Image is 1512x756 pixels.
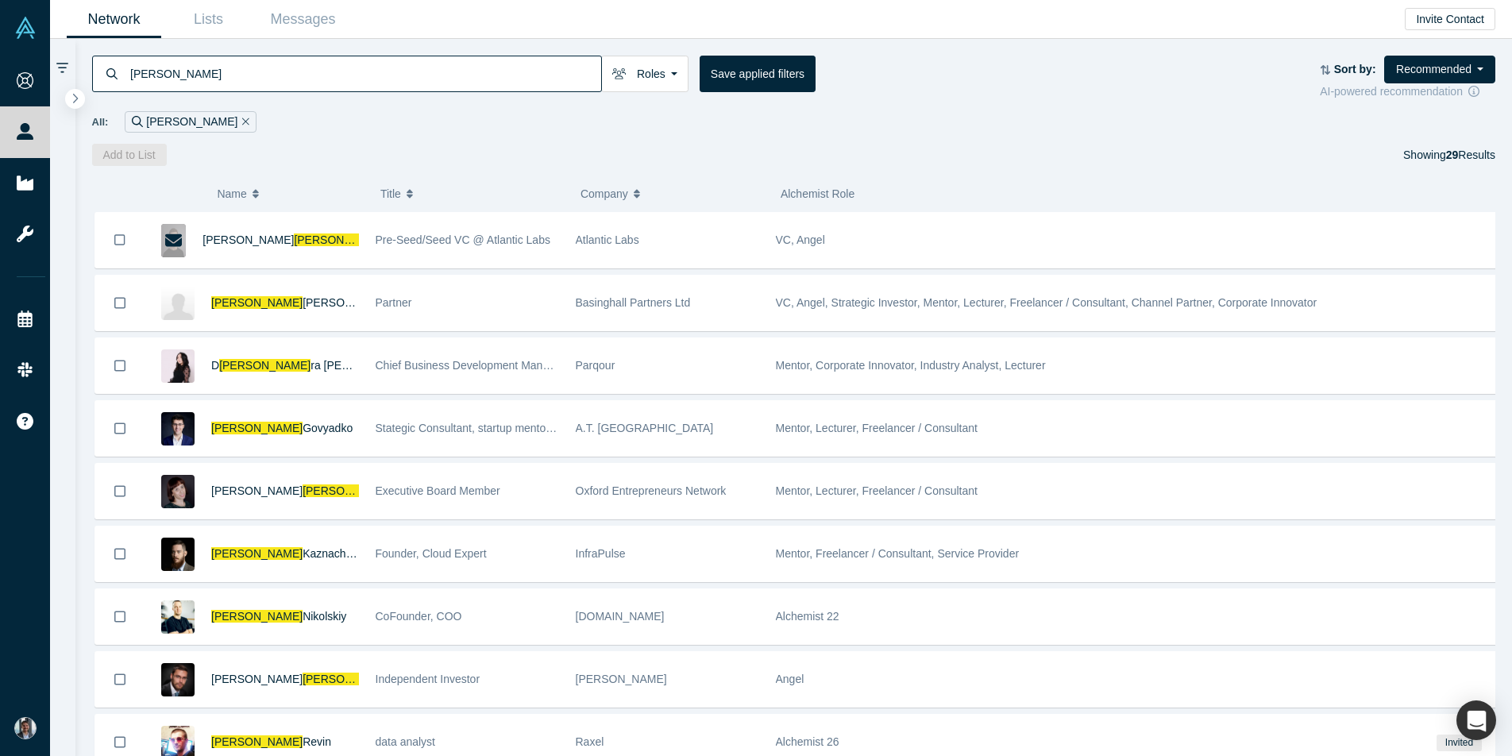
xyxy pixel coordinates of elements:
[217,177,364,210] button: Name
[601,56,688,92] button: Roles
[776,359,1046,372] span: Mentor, Corporate Innovator, Industry Analyst, Lecturer
[576,484,727,497] span: Oxford Entrepreneurs Network
[1334,63,1376,75] strong: Sort by:
[576,359,615,372] span: Parqour
[580,177,628,210] span: Company
[211,422,303,434] span: [PERSON_NAME]
[303,547,364,560] span: Kaznacheev
[380,177,564,210] button: Title
[776,735,839,748] span: Alchemist 26
[211,359,219,372] span: D
[202,233,294,246] span: [PERSON_NAME]
[1446,148,1495,161] span: Results
[211,422,353,434] a: [PERSON_NAME]Govyadko
[776,233,825,246] span: VC, Angel
[14,717,37,739] img: Alexander Flake's Account
[95,652,145,707] button: Bookmark
[161,600,195,634] img: Ilya Nikolskiy's Profile Image
[125,111,256,133] div: [PERSON_NAME]
[576,547,626,560] span: InfraPulse
[67,1,161,38] a: Network
[776,484,978,497] span: Mentor, Lecturer, Freelancer / Consultant
[781,187,854,200] span: Alchemist Role
[95,401,145,456] button: Bookmark
[211,735,303,748] span: [PERSON_NAME]
[576,233,639,246] span: Atlantic Labs
[129,55,601,92] input: Search by name, title, company, summary, expertise, investment criteria or topics of focus
[1384,56,1495,83] button: Recommended
[576,296,691,309] span: Basinghall Partners Ltd
[211,673,303,685] span: [PERSON_NAME]
[380,177,401,210] span: Title
[211,547,364,560] a: [PERSON_NAME]Kaznacheev
[700,56,816,92] button: Save applied filters
[376,610,462,623] span: CoFounder, COO
[161,412,195,445] img: Ilya Govyadko's Profile Image
[576,610,665,623] span: [DOMAIN_NAME]
[303,422,353,434] span: Govyadko
[211,484,415,497] a: [PERSON_NAME][PERSON_NAME]
[161,538,195,571] img: Ilya Kaznacheev's Profile Image
[376,422,710,434] span: Stategic Consultant, startup mentor, 4+ years as startups CEO/CPO
[310,359,415,372] span: ra [PERSON_NAME]
[576,735,604,748] span: Raxel
[211,610,346,623] a: [PERSON_NAME]Nikolskiy
[95,526,145,581] button: Bookmark
[576,673,667,685] span: [PERSON_NAME]
[1403,144,1495,166] div: Showing
[161,475,195,508] img: Natalya Vilyavina's Profile Image
[1320,83,1495,100] div: AI-powered recommendation
[1446,148,1459,161] strong: 29
[95,464,145,519] button: Bookmark
[211,296,303,309] span: [PERSON_NAME]
[14,17,37,39] img: Alchemist Vault Logo
[776,422,978,434] span: Mentor, Lecturer, Freelancer / Consultant
[95,589,145,644] button: Bookmark
[92,144,167,166] button: Add to List
[776,296,1317,309] span: VC, Angel, Strategic Investor, Mentor, Lecturer, Freelancer / Consultant, Channel Partner, Corpor...
[211,296,394,309] a: [PERSON_NAME][PERSON_NAME]
[776,547,1020,560] span: Mentor, Freelancer / Consultant, Service Provider
[376,673,480,685] span: Independent Investor
[1405,8,1495,30] button: Invite Contact
[211,359,415,372] a: D[PERSON_NAME]ra [PERSON_NAME]
[294,233,385,246] span: [PERSON_NAME]
[161,349,195,383] img: Dilyara Karzhauova's Profile Image
[219,359,310,372] span: [PERSON_NAME]
[376,359,565,372] span: Chief Business Development Manager
[211,735,331,748] a: [PERSON_NAME]Revin
[161,663,195,696] img: Pavel Filyakin's Profile Image
[211,610,303,623] span: [PERSON_NAME]
[376,484,500,497] span: Executive Board Member
[580,177,764,210] button: Company
[303,296,394,309] span: [PERSON_NAME]
[211,547,303,560] span: [PERSON_NAME]
[376,296,412,309] span: Partner
[776,610,839,623] span: Alchemist 22
[217,177,246,210] span: Name
[95,338,145,393] button: Bookmark
[211,484,303,497] span: [PERSON_NAME]
[161,1,256,38] a: Lists
[1437,735,1481,751] span: Invited
[95,276,145,330] button: Bookmark
[376,547,487,560] span: Founder, Cloud Expert
[92,114,109,130] span: All:
[256,1,350,38] a: Messages
[303,673,394,685] span: [PERSON_NAME]
[303,484,394,497] span: [PERSON_NAME]
[161,287,195,320] img: Ilya Velder's Profile Image
[776,673,804,685] span: Angel
[95,212,145,268] button: Bookmark
[376,735,436,748] span: data analyst
[376,233,550,246] span: Pre-Seed/Seed VC @ Atlantic Labs
[303,735,331,748] span: Revin
[237,113,249,131] button: Remove Filter
[576,422,714,434] span: A.T. [GEOGRAPHIC_DATA]
[303,610,346,623] span: Nikolskiy
[211,673,408,685] a: [PERSON_NAME][PERSON_NAME]
[202,233,412,246] a: [PERSON_NAME][PERSON_NAME]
